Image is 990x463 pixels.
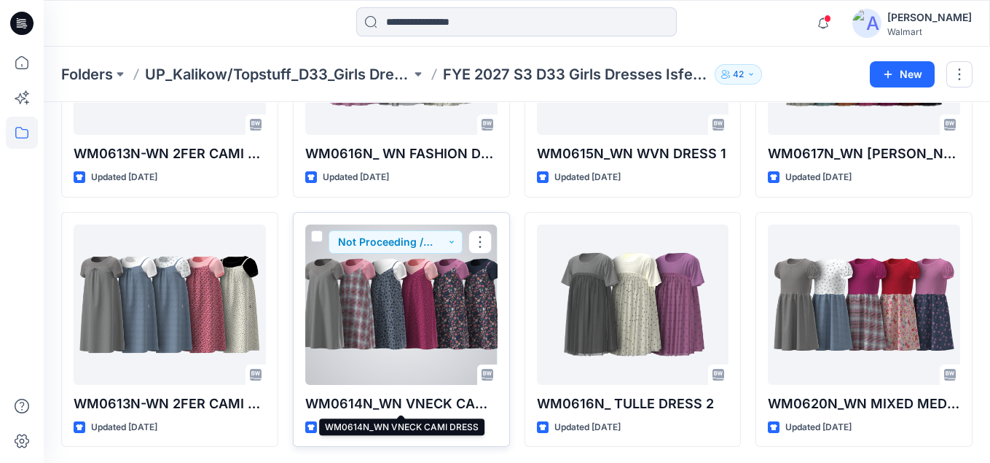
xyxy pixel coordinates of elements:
p: Updated [DATE] [785,170,852,185]
p: 42 [733,66,744,82]
p: WM0620N_WN MIXED MEDIA DRESS [768,394,960,414]
a: Folders [61,64,113,85]
p: WM0613N-WN 2FER CAMI DRESS [74,144,266,164]
p: FYE 2027 S3 D33 Girls Dresses Isfel/Topstuff [443,64,709,85]
p: Updated [DATE] [91,420,157,435]
p: Updated [DATE] [554,170,621,185]
a: WM0620N_WN MIXED MEDIA DRESS [768,225,960,385]
button: New [870,61,935,87]
p: WM0617N_WN [PERSON_NAME] DRESS [768,144,960,164]
p: Updated [DATE] [91,170,157,185]
a: WM0613N-WN 2FER CAMI DRESS 1 [74,225,266,385]
a: WM0616N_ TULLE DRESS 2 [537,225,729,385]
p: Updated [DATE] [323,170,389,185]
div: [PERSON_NAME] [887,9,972,26]
p: WM0616N_ WN FASHION DRESS 1 [305,144,498,164]
div: Walmart [887,26,972,37]
img: avatar [852,9,881,38]
p: WM0615N_WN WVN DRESS 1 [537,144,729,164]
p: WM0613N-WN 2FER CAMI DRESS 1 [74,394,266,414]
p: Updated [DATE] [554,420,621,435]
a: UP_Kalikow/Topstuff_D33_Girls Dresses [145,64,411,85]
button: 42 [715,64,762,85]
p: WM0616N_ TULLE DRESS 2 [537,394,729,414]
a: WM0614N_WN VNECK CAMI DRESS [305,225,498,385]
p: Updated [DATE] [323,420,389,435]
p: Updated [DATE] [785,420,852,435]
p: WM0614N_WN VNECK CAMI DRESS [305,394,498,414]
